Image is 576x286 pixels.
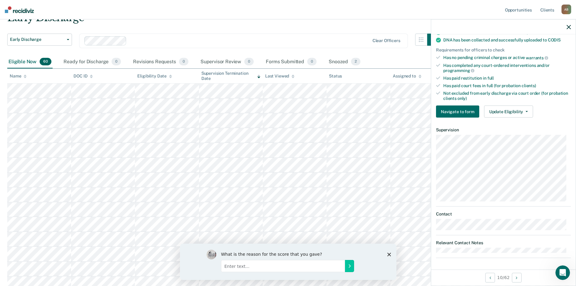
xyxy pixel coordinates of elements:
div: Ready for Discharge [62,55,122,69]
div: Requirements for officers to check [436,48,571,53]
span: clients) [522,83,536,88]
span: 0 [307,58,317,66]
div: Has paid court fees in full (for probation [443,83,571,88]
dt: Contact [436,211,571,216]
div: Name [10,74,27,79]
img: Recidiviz [5,6,34,13]
span: 0 [244,58,254,66]
div: Last Viewed [265,74,295,79]
span: warrants [526,55,548,60]
iframe: Survey by Kim from Recidiviz [180,244,396,280]
div: Status [329,74,342,79]
div: Has completed any court-ordered interventions and/or [443,63,571,73]
div: Early Discharge [7,12,439,29]
dt: Supervision [436,127,571,133]
div: Clear officers [373,38,400,43]
div: DNA has been collected and successfully uploaded to [443,38,571,43]
div: Snoozed [327,55,362,69]
div: Supervisor Review [199,55,255,69]
span: CODIS [548,38,561,42]
iframe: Intercom live chat [555,265,570,280]
span: programming [443,68,474,73]
div: Has paid restitution in [443,76,571,81]
div: Forms Submitted [265,55,318,69]
a: Navigate to form link [436,106,482,118]
span: 60 [40,58,51,66]
span: Early Discharge [10,37,64,42]
div: Revisions Requests [132,55,189,69]
div: 10 / 62 [431,269,576,285]
span: only) [457,96,467,100]
span: full [487,76,494,81]
button: Next Opportunity [512,273,522,282]
dt: Relevant Contact Notes [436,240,571,245]
span: months [540,30,554,35]
div: Supervision Termination Date [201,71,260,81]
span: 2 [351,58,360,66]
div: Has no pending criminal charges or active [443,55,571,61]
div: DOC ID [73,74,93,79]
div: Eligible Now [7,55,53,69]
div: Not excluded from early discharge via court order (for probation clients [443,90,571,101]
div: A B [561,5,571,14]
div: Assigned to [393,74,421,79]
span: 0 [179,58,188,66]
button: Previous Opportunity [485,273,495,282]
button: Navigate to form [436,106,479,118]
div: Eligibility Date [137,74,172,79]
button: Update Eligibility [484,106,533,118]
span: 0 [112,58,121,66]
